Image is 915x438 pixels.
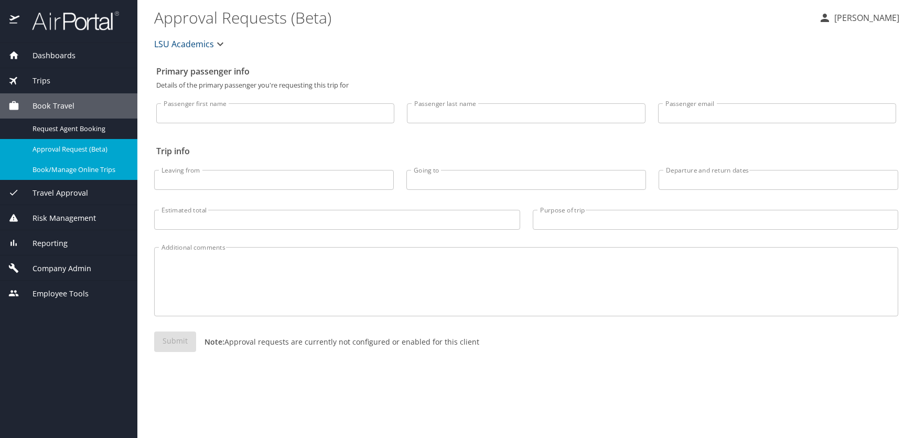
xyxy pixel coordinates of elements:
button: [PERSON_NAME] [814,8,903,27]
h2: Trip info [156,143,896,159]
span: LSU Academics [154,37,214,51]
span: Trips [19,75,50,87]
h2: Primary passenger info [156,63,896,80]
span: Request Agent Booking [33,124,125,134]
p: Details of the primary passenger you're requesting this trip for [156,82,896,89]
button: LSU Academics [150,34,231,55]
img: airportal-logo.png [20,10,119,31]
span: Book Travel [19,100,74,112]
strong: Note: [204,337,224,347]
span: Risk Management [19,212,96,224]
span: Book/Manage Online Trips [33,165,125,175]
span: Company Admin [19,263,91,274]
p: Approval requests are currently not configured or enabled for this client [196,336,479,347]
p: [PERSON_NAME] [831,12,899,24]
img: icon-airportal.png [9,10,20,31]
span: Employee Tools [19,288,89,300]
h1: Approval Requests (Beta) [154,1,810,34]
span: Travel Approval [19,187,88,199]
span: Approval Request (Beta) [33,144,125,154]
span: Dashboards [19,50,76,61]
span: Reporting [19,238,68,249]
